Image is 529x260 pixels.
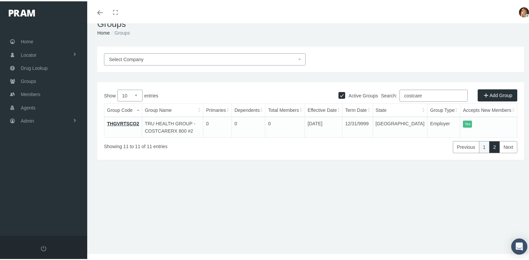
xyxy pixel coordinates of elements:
[345,91,378,98] label: Active Groups
[489,140,500,152] a: 2
[342,102,373,116] th: Term Date: activate to sort column ascending
[21,34,33,47] span: Home
[427,102,460,116] th: Group Type: activate to sort column ascending
[400,88,468,100] input: Search:
[21,113,34,126] span: Admin
[104,88,311,100] label: Show entries
[110,28,130,35] li: Groups
[9,8,35,15] img: PRAM_20_x_78.png
[203,116,231,136] td: 0
[265,116,305,136] td: 0
[97,29,110,34] a: Home
[427,116,460,136] td: Employer
[203,102,231,116] th: Primaries: activate to sort column ascending
[511,237,527,253] div: Open Intercom Messenger
[21,60,48,73] span: Drug Lookup
[109,55,144,61] span: Select Company
[342,116,373,136] td: 12/31/9999
[478,88,517,100] a: Add Group
[305,102,342,116] th: Effective Date: activate to sort column ascending
[265,102,305,116] th: Total Members: activate to sort column ascending
[142,102,203,116] th: Group Name: activate to sort column ascending
[460,102,517,116] th: Accepts New Members: activate to sort column ascending
[142,116,203,136] td: TRU HEALTH GROUP - COSTCARERX 800 #2
[231,102,265,116] th: Dependents: activate to sort column ascending
[463,119,472,126] itemstyle: Yes
[373,116,427,136] td: [GEOGRAPHIC_DATA]
[21,47,37,60] span: Locator
[21,74,36,86] span: Groups
[104,102,142,116] th: Group Code: activate to sort column descending
[499,140,517,152] a: Next
[381,88,468,100] label: Search:
[373,102,427,116] th: State: activate to sort column ascending
[107,120,139,125] a: THGVRTSCO2
[519,6,529,16] img: S_Profile_Picture_3.jpg
[97,17,524,28] h1: Groups
[21,100,36,113] span: Agents
[21,87,40,99] span: Members
[231,116,265,136] td: 0
[453,140,479,152] a: Previous
[117,88,143,100] select: Showentries
[305,116,342,136] td: [DATE]
[479,140,490,152] a: 1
